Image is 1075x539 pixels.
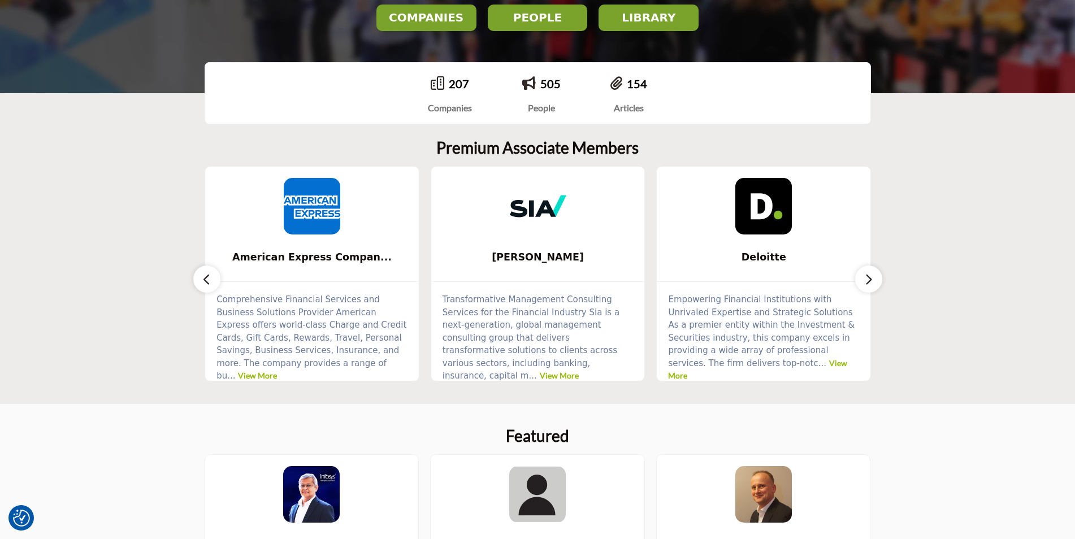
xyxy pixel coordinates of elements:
div: People [522,101,561,115]
button: PEOPLE [488,5,588,31]
p: Comprehensive Financial Services and Business Solutions Provider American Express offers world-cl... [216,293,408,382]
h2: Premium Associate Members [436,138,639,158]
a: 207 [449,77,469,90]
span: [PERSON_NAME] [448,250,628,264]
p: Transformative Management Consulting Services for the Financial Industry Sia is a next-generation... [443,293,634,382]
h2: Featured [506,427,569,446]
div: Companies [428,101,472,115]
a: 154 [627,77,647,90]
a: American Express Compan... [205,242,419,272]
a: Deloitte [657,242,870,272]
b: Sia [448,242,628,272]
img: Deloitte [735,178,792,234]
a: View More [668,358,847,381]
span: ... [227,371,235,381]
img: American Express Company [284,178,340,234]
img: Sia [510,178,566,234]
a: [PERSON_NAME] [431,242,645,272]
button: Consent Preferences [13,510,30,527]
a: View More [238,371,277,380]
h2: LIBRARY [602,11,695,24]
button: COMPANIES [376,5,476,31]
h2: COMPANIES [380,11,473,24]
b: Deloitte [674,242,853,272]
a: View More [540,371,579,380]
div: Articles [610,101,647,115]
img: Marek Dragan [735,466,792,523]
span: ... [528,371,536,381]
b: American Express Company [222,242,402,272]
span: American Express Compan... [222,250,402,264]
span: Deloitte [674,250,853,264]
img: Sanjay Nayak [283,466,340,523]
button: LIBRARY [599,5,699,31]
p: Empowering Financial Institutions with Unrivaled Expertise and Strategic Solutions As a premier e... [668,293,859,382]
img: Revisit consent button [13,510,30,527]
h2: PEOPLE [491,11,584,24]
a: 505 [540,77,561,90]
span: ... [818,358,826,368]
img: Danny Green [509,466,566,523]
